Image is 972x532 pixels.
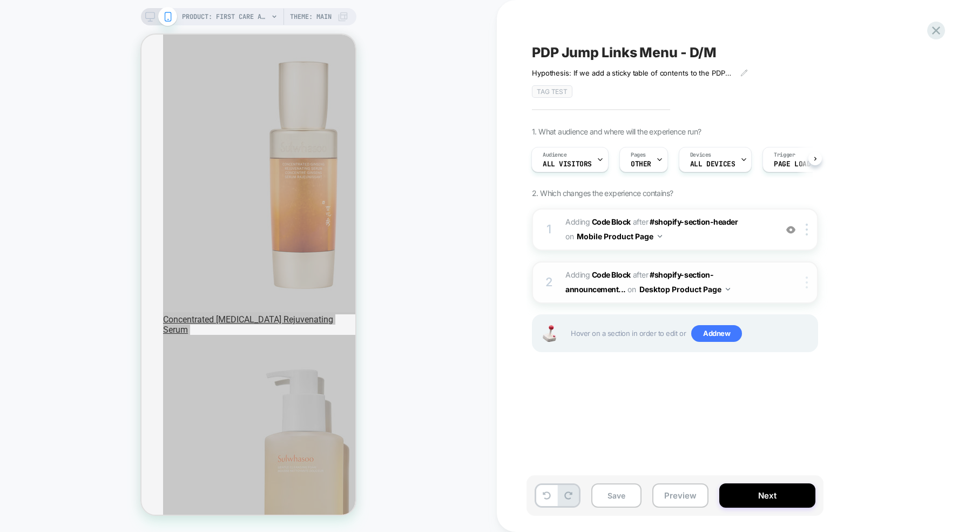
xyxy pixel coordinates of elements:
[719,483,815,508] button: Next
[726,288,730,291] img: down arrow
[690,151,711,159] span: Devices
[806,224,808,235] img: close
[532,127,701,136] span: 1. What audience and where will the experience run?
[631,151,646,159] span: Pages
[532,188,673,198] span: 2. Which changes the experience contains?
[577,228,662,244] button: Mobile Product Page
[532,44,717,60] span: PDP Jump Links Menu - D/M
[652,483,708,508] button: Preview
[532,85,572,98] span: TAG TEST
[290,8,332,25] span: Theme: MAIN
[650,217,738,226] span: #shopify-section-header
[543,160,592,168] span: All Visitors
[592,217,631,226] b: Code Block
[592,270,631,279] b: Code Block
[806,277,808,288] img: close
[538,325,560,342] img: Joystick
[182,8,268,25] span: PRODUCT: First Care Activating Serum VI
[565,230,573,243] span: on
[571,325,812,342] span: Hover on a section in order to edit or
[690,160,735,168] span: ALL DEVICES
[565,217,631,226] span: Adding
[22,270,302,300] a: Concentrated [MEDICAL_DATA] Rejuvenating Serum
[639,281,730,297] button: Desktop Product Page
[633,217,649,226] span: AFTER
[774,151,795,159] span: Trigger
[691,325,742,342] span: Add new
[627,282,636,296] span: on
[774,160,811,168] span: Page Load
[658,235,662,238] img: down arrow
[633,270,649,279] span: AFTER
[532,69,732,77] span: Hypothesis: If we add a sticky table of contents to the PDP we can expect to see an increase in a...
[22,280,214,300] div: Concentrated [MEDICAL_DATA] Rejuvenating Serum
[591,483,642,508] button: Save
[543,151,567,159] span: Audience
[631,160,651,168] span: OTHER
[565,270,631,279] span: Adding
[786,225,795,234] img: crossed eye
[544,272,555,293] div: 2
[544,219,555,240] div: 1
